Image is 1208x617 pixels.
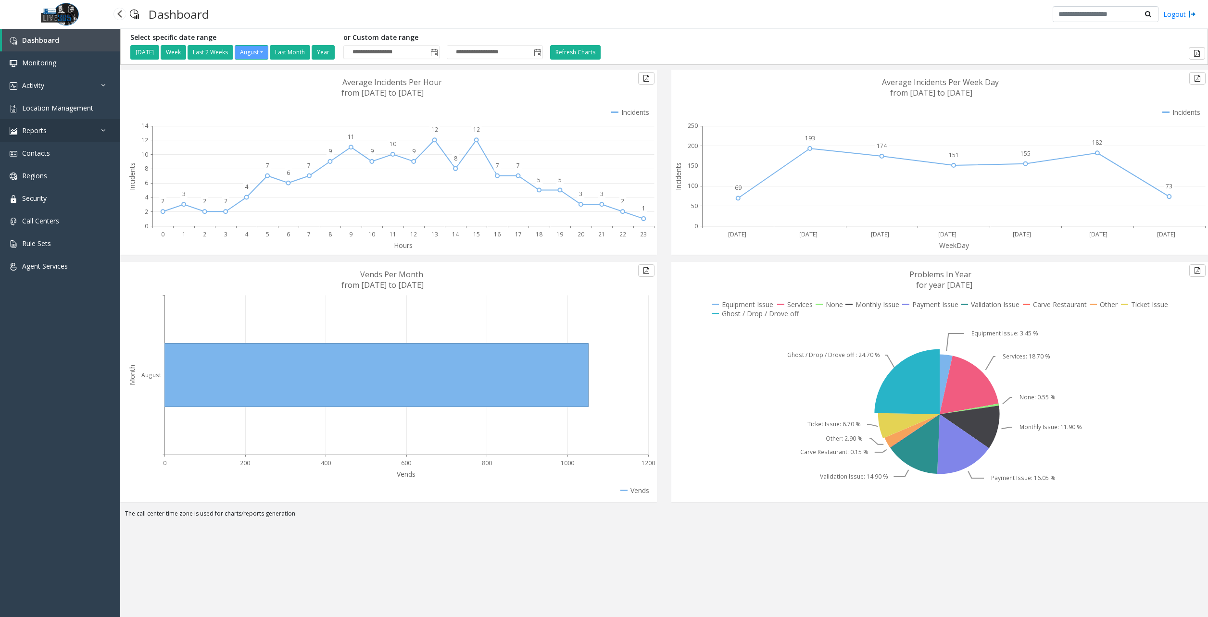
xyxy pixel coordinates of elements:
[370,147,374,155] text: 9
[807,420,861,428] text: Ticket Issue: 6.70 %
[642,204,645,212] text: 1
[537,176,541,184] text: 5
[22,103,93,112] span: Location Management
[882,77,999,87] text: Average Incidents Per Week Day
[556,230,563,238] text: 19
[141,371,161,379] text: August
[494,230,501,238] text: 16
[224,197,227,205] text: 2
[688,122,698,130] text: 250
[307,161,311,170] text: 7
[688,142,698,150] text: 200
[390,230,396,238] text: 11
[144,2,214,26] h3: Dashboard
[1163,9,1196,19] a: Logout
[642,459,655,467] text: 1200
[2,29,120,51] a: Dashboard
[266,161,269,170] text: 7
[787,351,880,359] text: Ghost / Drop / Drove off : 24.70 %
[22,81,44,90] span: Activity
[266,230,269,238] text: 5
[10,240,17,248] img: 'icon'
[10,150,17,158] img: 'icon'
[688,161,698,170] text: 150
[127,365,137,385] text: Month
[578,230,584,238] text: 20
[22,36,59,45] span: Dashboard
[579,190,582,198] text: 3
[401,459,411,467] text: 600
[188,45,233,60] button: Last 2 Weeks
[735,184,742,192] text: 69
[410,230,417,238] text: 12
[598,230,605,238] text: 21
[22,148,50,158] span: Contacts
[287,169,290,177] text: 6
[390,140,396,148] text: 10
[145,208,148,216] text: 2
[348,133,354,141] text: 11
[145,179,148,187] text: 6
[938,230,956,238] text: [DATE]
[270,45,310,60] button: Last Month
[145,164,148,173] text: 8
[1020,149,1031,158] text: 155
[397,469,415,479] text: Vends
[10,173,17,180] img: 'icon'
[245,230,249,238] text: 4
[1166,182,1172,190] text: 73
[130,45,159,60] button: [DATE]
[328,230,332,238] text: 8
[877,142,887,150] text: 174
[10,60,17,67] img: 'icon'
[428,46,439,59] span: Toggle popup
[473,125,480,134] text: 12
[235,45,268,60] button: August
[245,183,249,191] text: 4
[342,77,442,87] text: Average Incidents Per Hour
[141,150,148,159] text: 10
[141,122,149,130] text: 14
[674,162,683,190] text: Incidents
[688,182,698,190] text: 100
[496,161,499,170] text: 7
[638,264,654,277] button: Export to pdf
[161,197,164,205] text: 2
[532,46,542,59] span: Toggle popup
[22,194,47,203] span: Security
[431,125,438,134] text: 12
[939,241,969,250] text: WeekDay
[10,127,17,135] img: 'icon'
[394,241,413,250] text: Hours
[287,230,290,238] text: 6
[600,190,604,198] text: 3
[1189,47,1205,60] button: Export to pdf
[550,45,601,60] button: Refresh Charts
[22,216,59,225] span: Call Centers
[10,195,17,203] img: 'icon'
[536,230,542,238] text: 18
[1089,230,1107,238] text: [DATE]
[161,230,164,238] text: 0
[341,87,424,98] text: from [DATE] to [DATE]
[412,147,415,155] text: 9
[515,230,522,238] text: 17
[224,230,227,238] text: 3
[1157,230,1175,238] text: [DATE]
[10,218,17,225] img: 'icon'
[10,105,17,112] img: 'icon'
[561,459,574,467] text: 1000
[343,34,543,42] h5: or Custom date range
[890,87,972,98] text: from [DATE] to [DATE]
[163,459,166,467] text: 0
[916,280,972,290] text: for year [DATE]
[820,472,888,481] text: Validation Issue: 14.90 %
[1019,393,1056,401] text: None: 0.55 %
[949,151,959,159] text: 151
[1189,264,1206,277] button: Export to pdf
[341,280,424,290] text: from [DATE] to [DATE]
[619,230,626,238] text: 22
[203,197,206,205] text: 2
[22,126,47,135] span: Reports
[145,222,148,230] text: 0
